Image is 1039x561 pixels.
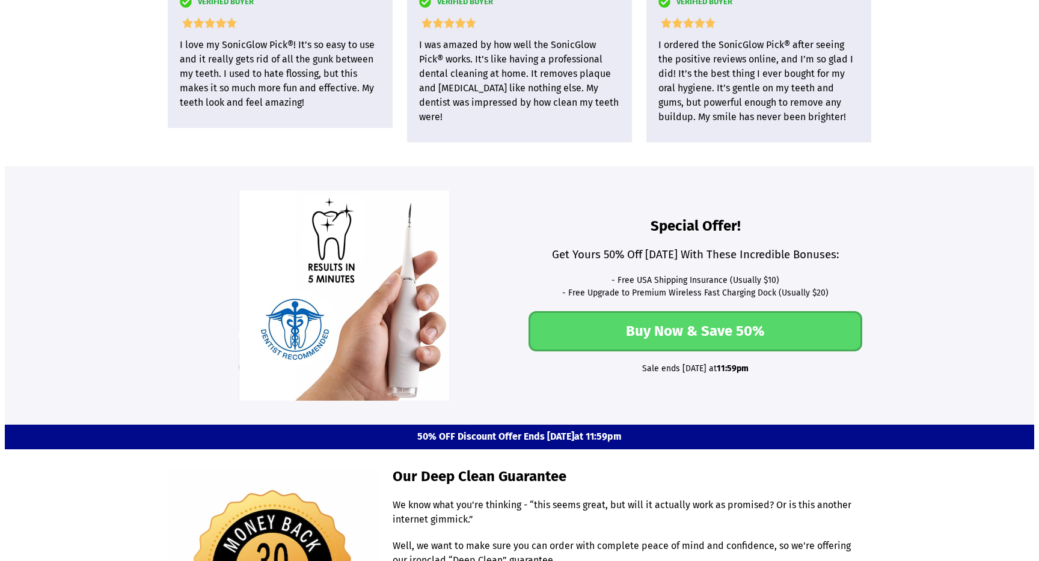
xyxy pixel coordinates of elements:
[717,363,749,374] b: 11:59pm
[526,247,865,274] h3: Get Yours 50% Off [DATE] With These Incredible Bonuses:
[180,38,381,110] p: I love my SonicGlow Pick®! It’s so easy to use and it really gets rid of all the gunk between my ...
[168,431,871,443] p: 50% OFF Discount Offer Ends [DATE]
[658,38,859,124] p: I ordered the SonicGlow Pick® after seeing the positive reviews online, and I’m so glad I did! It...
[393,498,859,539] p: We know what you're thinking - “this seems great, but will it actually work as promised? Or is th...
[393,467,859,498] h1: Our Deep Clean Guarantee
[529,311,862,351] a: Buy Now & Save 50%
[419,38,620,124] p: I was amazed by how well the SonicGlow Pick® works. It’s like having a professional dental cleani...
[526,287,865,299] li: - Free Upgrade to Premium Wireless Fast Charging Dock (Usually $20)
[526,351,865,374] h5: Sale ends [DATE] at
[526,217,865,247] h1: Special Offer!
[574,431,622,442] b: at 11:59pm
[526,274,865,287] li: - Free USA Shipping Insurance (Usually $10)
